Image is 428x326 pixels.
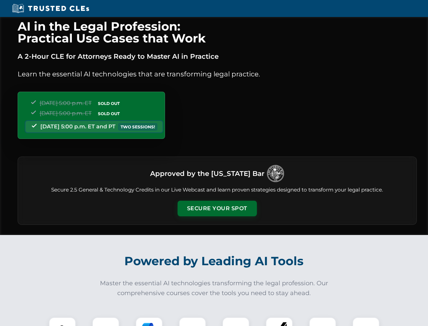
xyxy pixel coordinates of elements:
h3: Approved by the [US_STATE] Bar [150,167,264,180]
p: A 2-Hour CLE for Attorneys Ready to Master AI in Practice [18,51,417,62]
button: Secure Your Spot [178,201,257,216]
h2: Powered by Leading AI Tools [26,249,402,273]
span: SOLD OUT [96,110,122,117]
p: Learn the essential AI technologies that are transforming legal practice. [18,69,417,79]
span: SOLD OUT [96,100,122,107]
span: [DATE] 5:00 p.m. ET [40,100,91,106]
img: Logo [267,165,284,182]
h1: AI in the Legal Profession: Practical Use Cases that Work [18,20,417,44]
p: Master the essential AI technologies transforming the legal profession. Our comprehensive courses... [96,278,333,298]
span: [DATE] 5:00 p.m. ET [40,110,91,116]
p: Secure 2.5 General & Technology Credits in our Live Webcast and learn proven strategies designed ... [26,186,408,194]
img: Trusted CLEs [10,3,91,14]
